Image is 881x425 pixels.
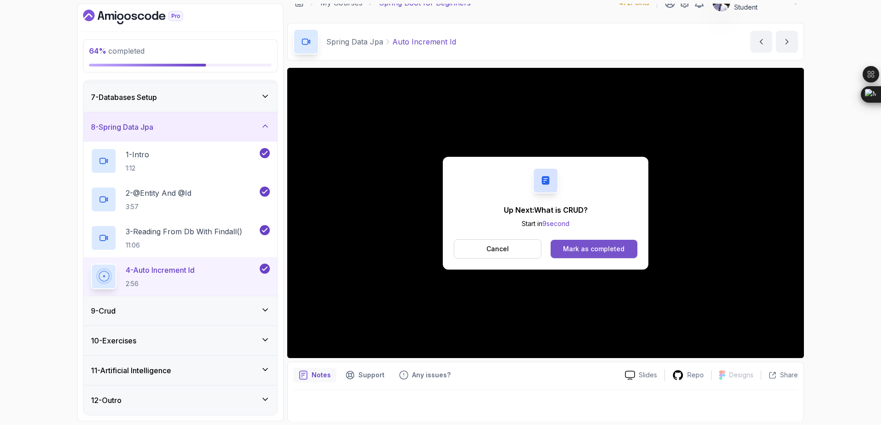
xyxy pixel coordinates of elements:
p: 1:12 [126,164,149,173]
button: Support button [340,368,390,382]
button: 2-@Entity And @Id3:57 [91,187,270,212]
h3: 12 - Outro [91,395,122,406]
p: Slides [639,370,657,380]
p: Cancel [486,244,509,254]
button: next content [776,31,798,53]
span: 64 % [89,46,106,55]
button: Cancel [454,239,541,259]
div: Mark as completed [563,244,625,254]
p: 11:06 [126,241,242,250]
p: 2:56 [126,279,195,288]
p: Up Next: What is CRUD? [504,204,588,215]
p: Start in [504,219,588,228]
a: Slides [618,370,664,380]
button: 8-Spring Data Jpa [84,112,277,142]
p: 3:57 [126,202,191,211]
p: 2 - @Entity And @Id [126,188,191,199]
p: Notes [312,370,331,380]
p: Student [734,3,787,12]
button: Mark as completed [551,240,637,258]
p: Auto Increment Id [392,36,456,47]
p: Share [780,370,798,380]
h3: 8 - Spring Data Jpa [91,121,153,132]
h3: 10 - Exercises [91,335,136,346]
button: 3-Reading From Db With Findall()11:06 [91,225,270,251]
p: Repo [687,370,704,380]
button: previous content [750,31,772,53]
a: Dashboard [83,10,204,24]
button: 1-Intro1:12 [91,148,270,174]
button: 11-Artificial Intelligence [84,356,277,385]
button: 9-Crud [84,296,277,326]
a: Repo [665,370,711,381]
h3: 7 - Databases Setup [91,92,157,103]
p: Designs [729,370,753,380]
h3: 9 - Crud [91,305,116,316]
iframe: 4 - Auto Increment Id [287,68,804,358]
h3: 11 - Artificial Intelligence [91,365,171,376]
span: 9 second [542,220,569,227]
p: Spring Data Jpa [326,36,383,47]
p: 3 - Reading From Db With Findall() [126,226,242,237]
button: notes button [293,368,336,382]
button: 7-Databases Setup [84,83,277,112]
button: 4-Auto Increment Id2:56 [91,264,270,289]
button: Feedback button [394,368,456,382]
button: 10-Exercises [84,326,277,355]
p: Any issues? [412,370,451,380]
p: 4 - Auto Increment Id [126,265,195,276]
button: 12-Outro [84,386,277,415]
button: Share [761,370,798,380]
p: Support [358,370,385,380]
span: completed [89,46,145,55]
p: 1 - Intro [126,149,149,160]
